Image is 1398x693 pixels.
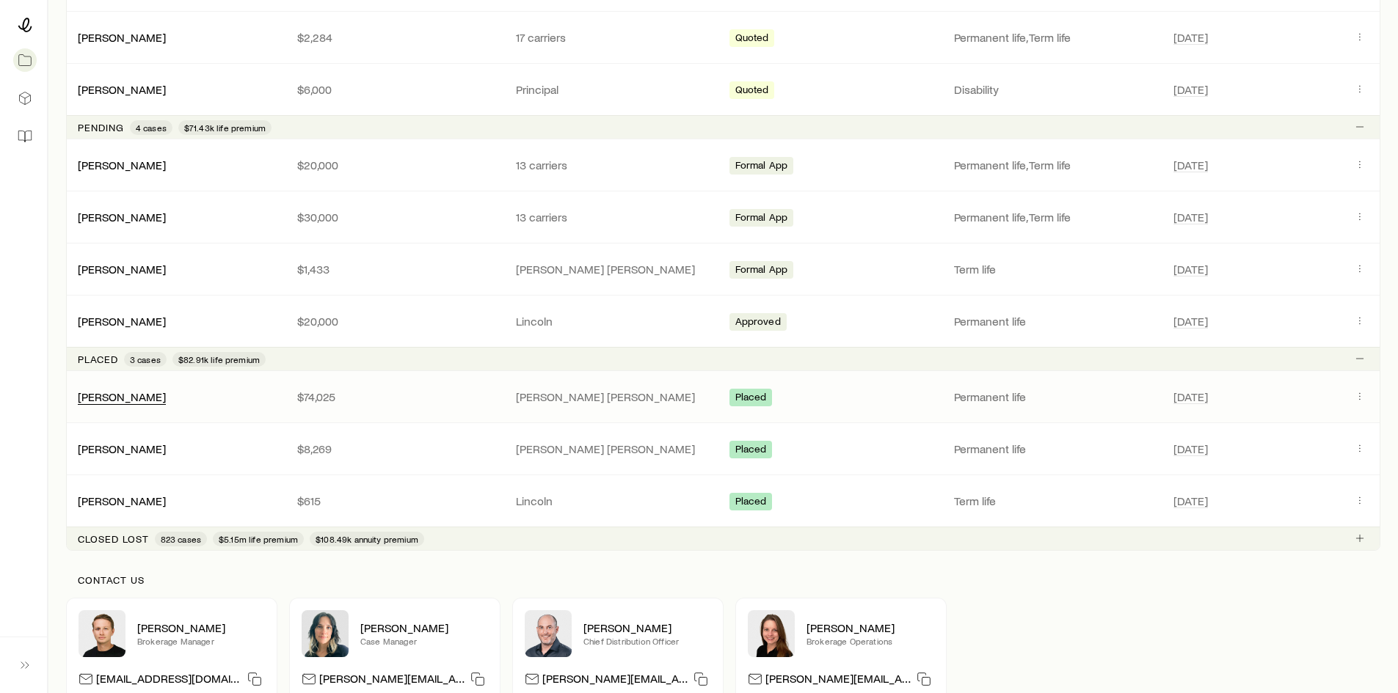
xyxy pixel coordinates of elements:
[78,314,166,328] a: [PERSON_NAME]
[516,389,712,404] p: [PERSON_NAME] [PERSON_NAME]
[78,158,166,172] a: [PERSON_NAME]
[954,494,1150,508] p: Term life
[735,84,769,99] span: Quoted
[954,30,1150,45] p: Permanent life, Term life
[78,389,166,403] a: [PERSON_NAME]
[765,671,911,691] p: [PERSON_NAME][EMAIL_ADDRESS][DOMAIN_NAME]
[78,533,149,545] p: Closed lost
[78,122,124,133] p: Pending
[319,671,465,691] p: [PERSON_NAME][EMAIL_ADDRESS][DOMAIN_NAME]
[954,158,1150,172] p: Permanent life, Term life
[297,262,493,276] p: $1,433
[542,671,688,691] p: [PERSON_NAME][EMAIL_ADDRESS][DOMAIN_NAME]
[1173,314,1208,329] span: [DATE]
[516,262,712,276] p: [PERSON_NAME] [PERSON_NAME]
[297,82,493,97] p: $6,000
[1173,210,1208,224] span: [DATE]
[96,671,241,691] p: [EMAIL_ADDRESS][DOMAIN_NAME]
[161,533,201,545] span: 823 cases
[516,30,712,45] p: 17 carriers
[78,30,166,44] a: [PERSON_NAME]
[735,263,788,279] span: Formal App
[137,635,265,647] p: Brokerage Manager
[735,443,767,458] span: Placed
[297,30,493,45] p: $2,284
[78,389,166,405] div: [PERSON_NAME]
[78,441,166,457] div: [PERSON_NAME]
[807,620,934,635] p: [PERSON_NAME]
[297,494,493,508] p: $615
[735,495,767,510] span: Placed
[1173,262,1208,276] span: [DATE]
[297,441,493,456] p: $8,269
[78,262,166,276] a: [PERSON_NAME]
[137,620,265,635] p: [PERSON_NAME]
[130,353,161,365] span: 3 cases
[735,391,767,406] span: Placed
[1173,389,1208,404] span: [DATE]
[1173,82,1208,97] span: [DATE]
[954,82,1150,97] p: Disability
[78,158,166,173] div: [PERSON_NAME]
[184,122,266,133] span: $71.43k life premium
[1173,494,1208,508] span: [DATE]
[525,610,572,657] img: Dan Pierson
[516,494,712,508] p: Lincoln
[954,262,1150,276] p: Term life
[78,494,166,507] a: [PERSON_NAME]
[78,82,166,96] a: [PERSON_NAME]
[78,353,118,365] p: Placed
[78,30,166,45] div: [PERSON_NAME]
[516,314,712,329] p: Lincoln
[954,441,1150,456] p: Permanent life
[583,620,711,635] p: [PERSON_NAME]
[79,610,125,657] img: Rich Loeffler
[1173,30,1208,45] span: [DATE]
[316,533,418,545] span: $108.49k annuity premium
[1173,158,1208,172] span: [DATE]
[516,441,712,456] p: [PERSON_NAME] [PERSON_NAME]
[78,494,166,509] div: [PERSON_NAME]
[178,353,260,365] span: $82.91k life premium
[954,314,1150,329] p: Permanent life
[302,610,349,657] img: Lisette Vega
[297,389,493,404] p: $74,025
[78,262,166,277] div: [PERSON_NAME]
[748,610,795,657] img: Ellen Wall
[78,574,1369,586] p: Contact us
[78,210,166,224] a: [PERSON_NAME]
[954,210,1150,224] p: Permanent life, Term life
[807,635,934,647] p: Brokerage Operations
[954,389,1150,404] p: Permanent life
[78,82,166,98] div: [PERSON_NAME]
[219,533,298,545] span: $5.15m life premium
[78,314,166,329] div: [PERSON_NAME]
[735,159,788,175] span: Formal App
[136,122,167,133] span: 4 cases
[735,315,781,331] span: Approved
[516,82,712,97] p: Principal
[516,210,712,224] p: 13 carriers
[583,635,711,647] p: Chief Distribution Officer
[360,635,488,647] p: Case Manager
[735,32,769,47] span: Quoted
[297,158,493,172] p: $20,000
[1173,441,1208,456] span: [DATE]
[516,158,712,172] p: 13 carriers
[297,314,493,329] p: $20,000
[360,620,488,635] p: [PERSON_NAME]
[78,210,166,225] div: [PERSON_NAME]
[735,211,788,227] span: Formal App
[78,441,166,455] a: [PERSON_NAME]
[297,210,493,224] p: $30,000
